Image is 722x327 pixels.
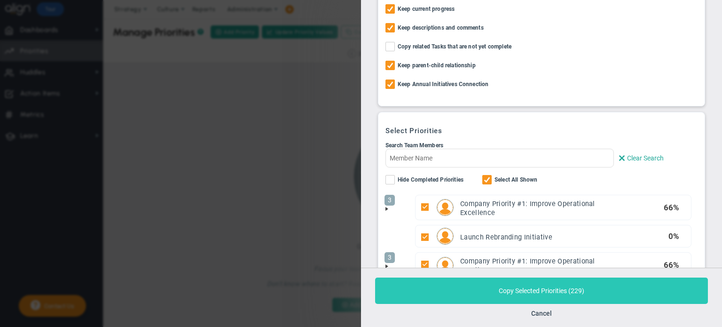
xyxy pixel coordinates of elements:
[398,42,511,53] span: Copy related Tasks that are not yet complete
[398,61,476,72] span: Keep parent-child relationship
[437,228,454,245] div: Jane Wilson
[375,278,708,304] button: Copy Selected Priorities (229)
[385,252,395,263] span: 3
[437,199,453,215] img: Tom Johnson
[437,199,454,216] div: Tom Johnson
[460,200,599,217] h3: Company Priority #1: Improve Operational Excellence
[398,175,463,186] span: Hide Completed Priorities
[531,310,552,317] button: Cancel
[494,175,538,186] span: Select All Shown
[460,233,599,242] h3: Launch Rebranding Initiative
[668,231,673,241] span: 0
[460,257,599,275] h3: Company Priority #1: Improve Operational Excellence
[616,149,693,167] button: Clear Search
[437,257,454,274] div: Tom Johnson
[664,260,680,270] div: %
[437,228,453,244] img: Jane Wilson
[385,142,698,149] div: Search Team Members
[664,260,673,270] span: 66
[664,203,673,212] span: 66
[385,127,698,135] h3: Select Priorities
[398,80,488,90] span: Keep Annual Initiatives Connection
[398,23,484,34] span: Keep descriptions and comments
[664,202,680,213] div: %
[398,4,455,15] span: Keep current progress
[385,149,614,167] input: Member Name
[437,257,453,273] img: Tom Johnson
[668,231,679,241] div: %
[571,287,582,295] span: 229
[385,195,395,206] span: 3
